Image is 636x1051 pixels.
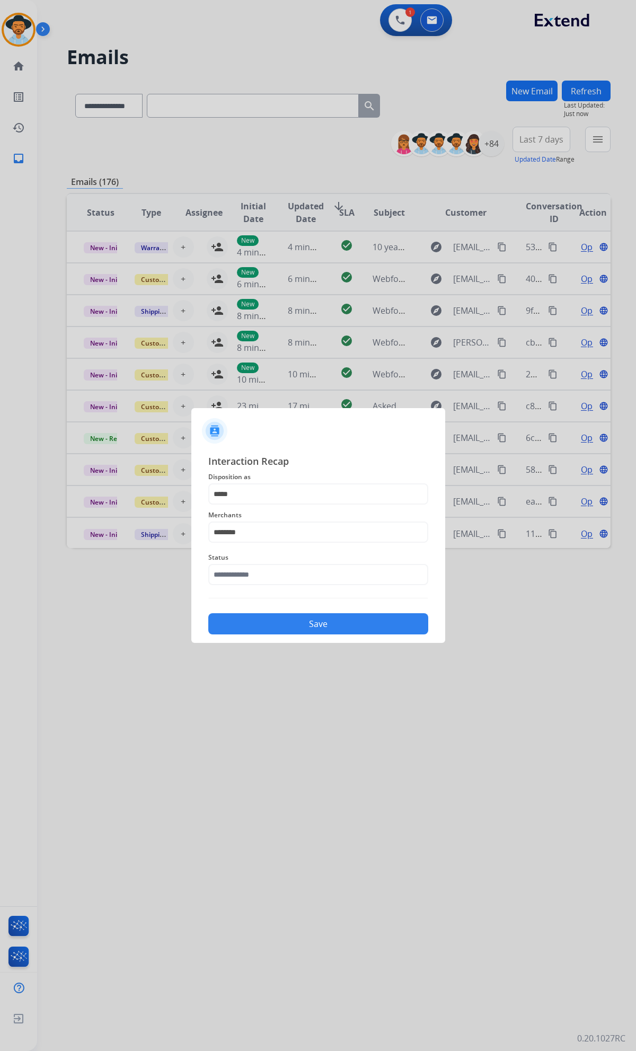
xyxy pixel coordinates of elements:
span: Merchants [208,509,428,522]
img: contactIcon [202,418,227,444]
p: 0.20.1027RC [577,1032,625,1045]
span: Status [208,551,428,564]
span: Interaction Recap [208,454,428,471]
span: Disposition as [208,471,428,483]
button: Save [208,613,428,634]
